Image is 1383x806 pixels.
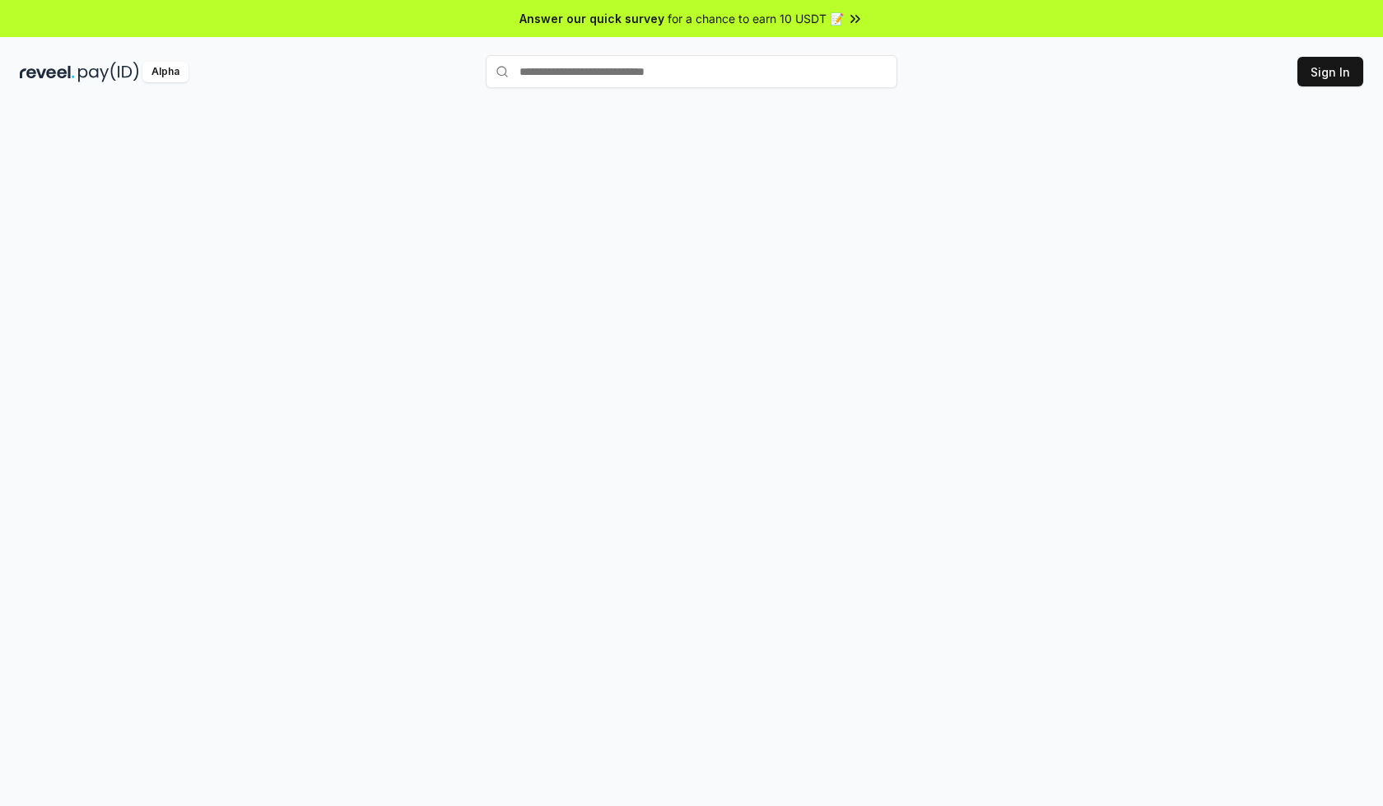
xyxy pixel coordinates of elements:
[1297,57,1363,86] button: Sign In
[20,62,75,82] img: reveel_dark
[519,10,664,27] span: Answer our quick survey
[668,10,844,27] span: for a chance to earn 10 USDT 📝
[142,62,189,82] div: Alpha
[78,62,139,82] img: pay_id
